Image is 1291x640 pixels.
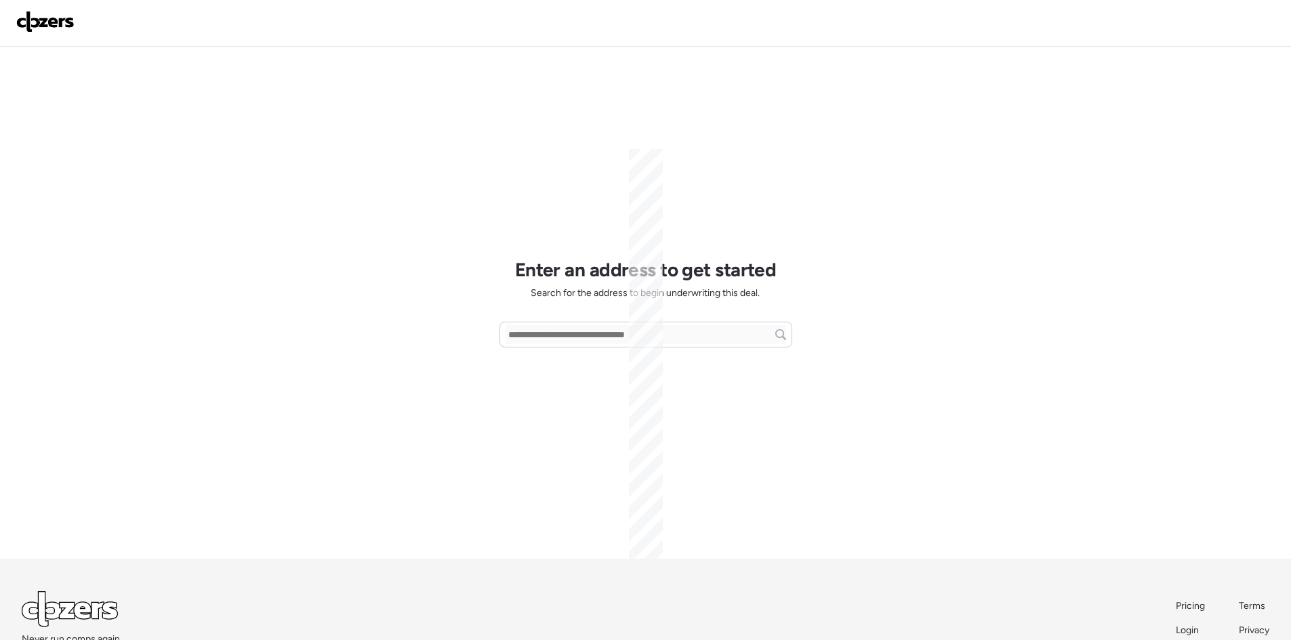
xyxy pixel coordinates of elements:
[515,258,777,281] h1: Enter an address to get started
[1176,624,1199,636] span: Login
[22,591,118,627] img: Logo Light
[1176,624,1206,637] a: Login
[1239,624,1269,637] a: Privacy
[1239,600,1265,612] span: Terms
[1176,600,1205,612] span: Pricing
[1176,599,1206,613] a: Pricing
[16,11,75,33] img: Logo
[1239,599,1269,613] a: Terms
[1239,624,1269,636] span: Privacy
[531,286,760,300] span: Search for the address to begin underwriting this deal.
